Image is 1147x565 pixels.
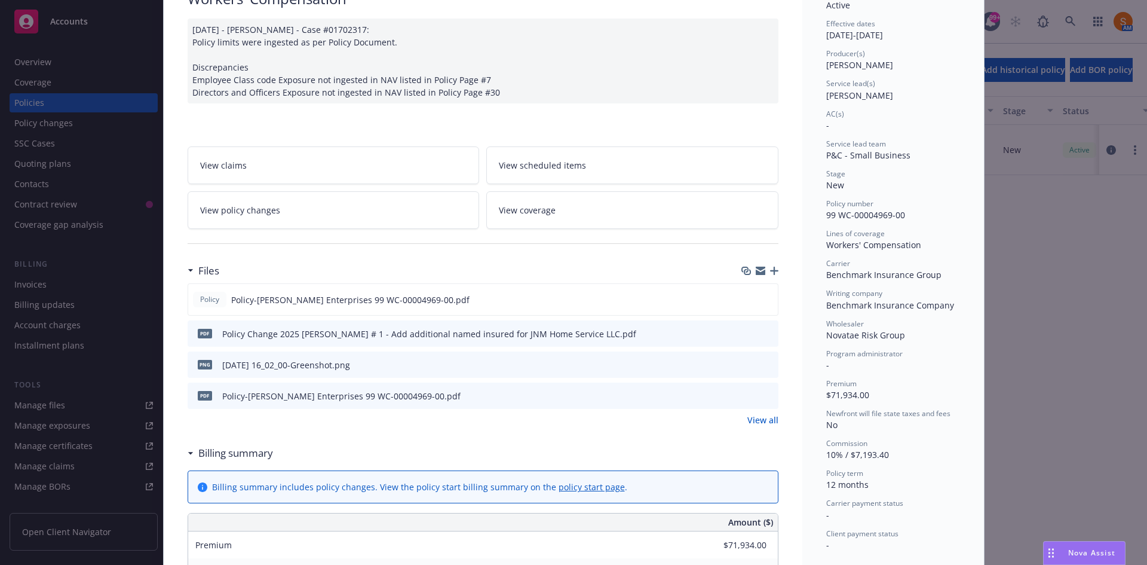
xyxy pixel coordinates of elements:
span: Effective dates [826,19,875,29]
span: Lines of coverage [826,228,885,239]
span: Premium [195,539,232,551]
input: 0.00 [696,536,774,554]
span: 10% / $7,193.40 [826,449,889,460]
span: [PERSON_NAME] [826,90,893,101]
div: [DATE] - [DATE] [826,19,960,41]
span: png [198,360,212,369]
span: pdf [198,329,212,338]
a: policy start page [559,481,625,493]
span: Policy-[PERSON_NAME] Enterprises 99 WC-00004969-00.pdf [231,294,470,306]
span: Novatae Risk Group [826,329,905,341]
div: Policy-[PERSON_NAME] Enterprises 99 WC-00004969-00.pdf [222,390,461,402]
div: Files [188,263,219,279]
span: Service lead(s) [826,78,875,88]
span: Service lead team [826,139,886,149]
button: Nova Assist [1043,541,1125,565]
div: Billing summary [188,445,273,461]
a: View all [747,414,778,426]
span: 99 WC-00004969-00 [826,209,905,221]
h3: Billing summary [198,445,273,461]
div: Drag to move [1044,542,1059,564]
button: preview file [763,328,774,340]
span: $71,934.00 [826,389,869,401]
a: View claims [188,146,480,184]
span: No [826,419,838,430]
span: Policy number [826,198,873,209]
span: Stage [826,169,845,179]
span: P&C - Small Business [826,149,910,161]
span: AC(s) [826,109,844,119]
span: Premium [826,378,857,389]
span: Benchmark Insurance Group [826,269,941,280]
span: Writing company [826,288,882,298]
span: Wholesaler [826,319,864,329]
button: preview file [763,359,774,371]
span: - [826,539,829,551]
span: View policy changes [200,204,280,216]
a: View scheduled items [486,146,778,184]
div: [DATE] 16_02_00-Greenshot.png [222,359,350,371]
h3: Files [198,263,219,279]
button: download file [744,328,753,340]
span: Policy term [826,468,863,478]
button: preview file [763,390,774,402]
span: Benchmark Insurance Company [826,300,954,311]
span: [PERSON_NAME] [826,59,893,71]
a: View policy changes [188,191,480,229]
div: Policy Change 2025 [PERSON_NAME] # 1 - Add additional named insured for JNM Home Service LLC.pdf [222,328,636,340]
span: View scheduled items [499,159,586,172]
span: Carrier [826,258,850,268]
button: download file [743,294,753,306]
span: View claims [200,159,247,172]
span: 12 months [826,479,869,490]
span: - [826,509,829,521]
div: [DATE] - [PERSON_NAME] - Case #01702317: Policy limits were ingested as per Policy Document. Disc... [188,19,778,103]
a: View coverage [486,191,778,229]
button: download file [744,390,753,402]
button: download file [744,359,753,371]
button: preview file [762,294,773,306]
span: Workers' Compensation [826,239,921,251]
span: Commission [826,438,867,448]
span: New [826,179,844,191]
span: Nova Assist [1068,548,1115,558]
span: - [826,359,829,371]
span: View coverage [499,204,556,216]
span: Program administrator [826,349,903,359]
span: Client payment status [826,529,898,539]
span: Producer(s) [826,48,865,59]
span: Policy [198,294,222,305]
span: pdf [198,391,212,400]
span: Newfront will file state taxes and fees [826,408,950,419]
span: - [826,120,829,131]
div: Billing summary includes policy changes. View the policy start billing summary on the . [212,481,627,493]
span: Carrier payment status [826,498,903,508]
span: Amount ($) [728,516,773,529]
